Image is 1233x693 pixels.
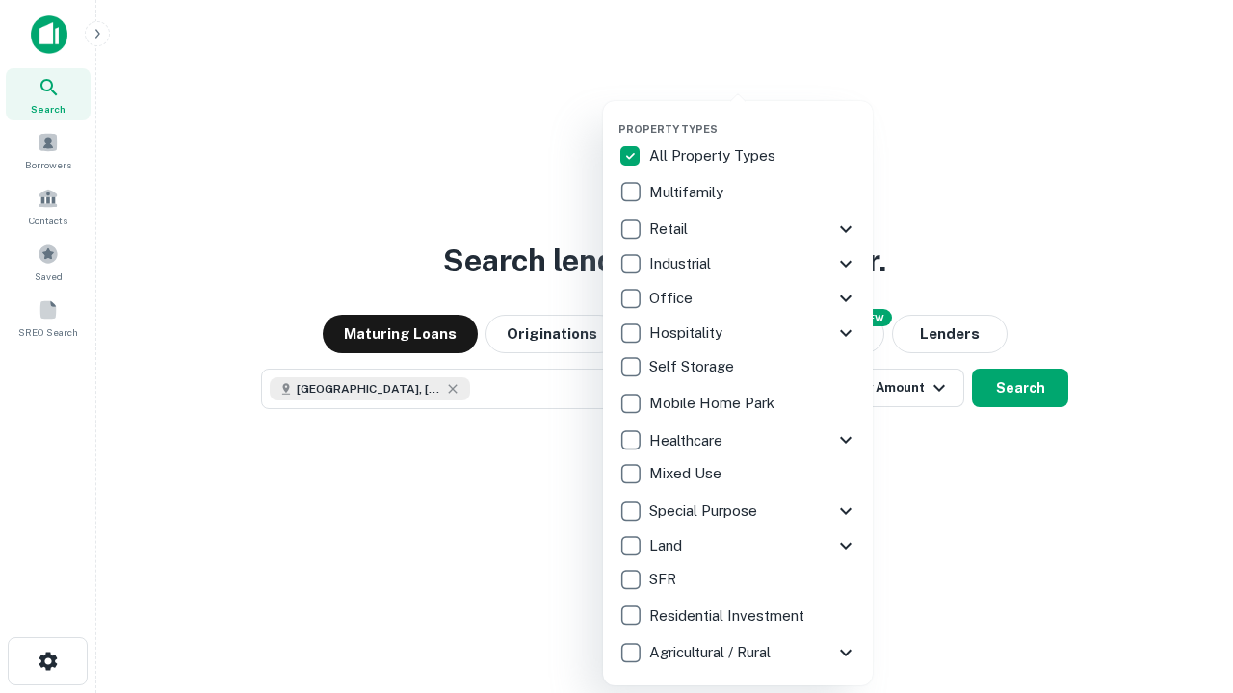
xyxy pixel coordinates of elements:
div: Healthcare [618,423,857,457]
p: Industrial [649,252,715,275]
div: Hospitality [618,316,857,350]
p: Mobile Home Park [649,392,778,415]
p: Residential Investment [649,604,808,628]
iframe: Chat Widget [1137,539,1233,631]
p: SFR [649,568,680,591]
p: Agricultural / Rural [649,641,774,664]
div: Office [618,281,857,316]
p: Healthcare [649,429,726,452]
p: Self Storage [649,355,738,378]
p: Multifamily [649,181,727,204]
p: Land [649,534,686,557]
p: Hospitality [649,321,726,345]
span: Property Types [618,123,718,135]
p: Mixed Use [649,462,725,485]
div: Special Purpose [618,494,857,528]
div: Retail [618,212,857,246]
p: Office [649,287,696,310]
div: Land [618,528,857,563]
p: All Property Types [649,144,779,167]
div: Industrial [618,246,857,281]
p: Special Purpose [649,500,761,523]
div: Agricultural / Rural [618,635,857,670]
p: Retail [649,218,692,241]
